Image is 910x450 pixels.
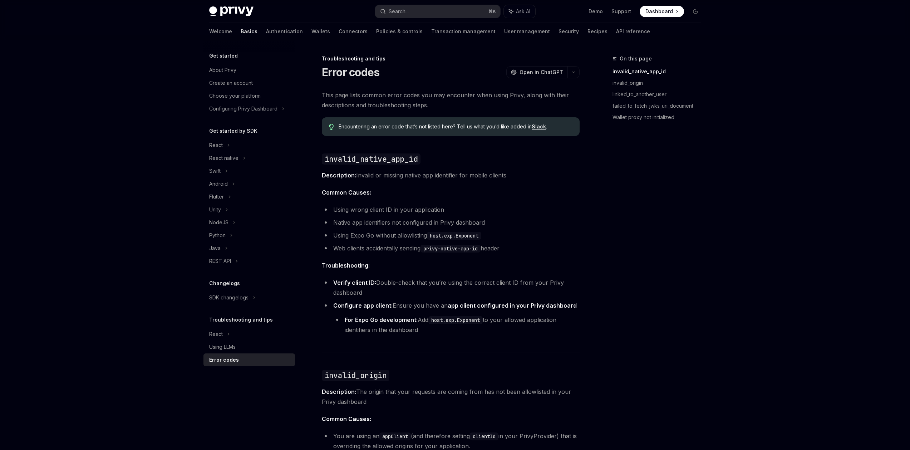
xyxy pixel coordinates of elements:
[203,77,295,89] a: Create an account
[640,6,684,17] a: Dashboard
[470,432,498,440] code: clientId
[322,172,356,179] strong: Description:
[613,100,707,112] a: failed_to_fetch_jwks_uri_document
[322,55,580,62] div: Troubleshooting and tips
[427,232,481,240] code: host.exp.Exponent
[448,302,577,309] a: app client configured in your Privy dashboard
[209,231,226,240] div: Python
[322,189,371,196] strong: Common Causes:
[520,69,563,76] span: Open in ChatGPT
[209,316,273,324] h5: Troubleshooting and tips
[209,6,254,16] img: dark logo
[241,23,257,40] a: Basics
[209,293,249,302] div: SDK changelogs
[209,343,236,351] div: Using LLMs
[339,123,572,130] span: Encountering an error code that’s not listed here? Tell us what you’d like added in .
[209,167,221,175] div: Swift
[209,104,277,113] div: Configuring Privy Dashboard
[322,387,580,407] span: The origin that your requests are coming from has not been allowlisted in your Privy dashboard
[209,192,224,201] div: Flutter
[420,245,481,253] code: privy-native-app-id
[203,353,295,366] a: Error codes
[431,23,496,40] a: Transaction management
[587,23,608,40] a: Recipes
[690,6,701,17] button: Toggle dark mode
[504,23,550,40] a: User management
[322,388,356,395] strong: Description:
[322,370,390,381] code: invalid_origin
[209,127,257,135] h5: Get started by SDK
[506,66,567,78] button: Open in ChatGPT
[379,432,411,440] code: appClient
[504,5,535,18] button: Ask AI
[209,23,232,40] a: Welcome
[322,300,580,335] li: Ensure you have an
[322,217,580,228] li: Native app identifiers not configured in Privy dashboard
[311,23,330,40] a: Wallets
[209,92,261,100] div: Choose your platform
[375,5,500,18] button: Search...⌘K
[209,52,238,60] h5: Get started
[559,23,579,40] a: Security
[322,230,580,240] li: Using Expo Go without allowlisting
[322,278,580,298] li: Double-check that you’re using the correct client ID from your Privy dashboard
[620,54,652,63] span: On this page
[345,316,418,323] strong: For Expo Go development:
[616,23,650,40] a: API reference
[203,341,295,353] a: Using LLMs
[333,279,376,286] strong: Verify client ID:
[209,244,221,253] div: Java
[322,170,580,180] span: Invalid or missing native app identifier for mobile clients
[613,77,707,89] a: invalid_origin
[611,8,631,15] a: Support
[209,79,253,87] div: Create an account
[613,112,707,123] a: Wallet proxy not initialized
[209,154,238,162] div: React native
[613,66,707,77] a: invalid_native_app_id
[209,279,240,288] h5: Changelogs
[209,205,221,214] div: Unity
[322,205,580,215] li: Using wrong client ID in your application
[532,123,546,130] a: Slack
[516,8,530,15] span: Ask AI
[209,141,223,150] div: React
[322,415,371,422] strong: Common Causes:
[589,8,603,15] a: Demo
[209,330,223,338] div: React
[203,89,295,102] a: Choose your platform
[209,257,231,265] div: REST API
[613,89,707,100] a: linked_to_another_user
[209,356,239,364] div: Error codes
[209,180,228,188] div: Android
[645,8,673,15] span: Dashboard
[329,124,334,130] svg: Tip
[389,7,409,16] div: Search...
[428,316,483,324] code: host.exp.Exponent
[322,66,380,79] h1: Error codes
[376,23,423,40] a: Policies & controls
[333,302,393,309] strong: Configure app client:
[203,64,295,77] a: About Privy
[322,243,580,253] li: Web clients accidentally sending header
[209,218,228,227] div: NodeJS
[333,315,580,335] li: Add to your allowed application identifiers in the dashboard
[209,66,236,74] div: About Privy
[339,23,368,40] a: Connectors
[322,262,370,269] strong: Troubleshooting:
[266,23,303,40] a: Authentication
[322,153,420,165] code: invalid_native_app_id
[322,90,580,110] span: This page lists common error codes you may encounter when using Privy, along with their descripti...
[488,9,496,14] span: ⌘ K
